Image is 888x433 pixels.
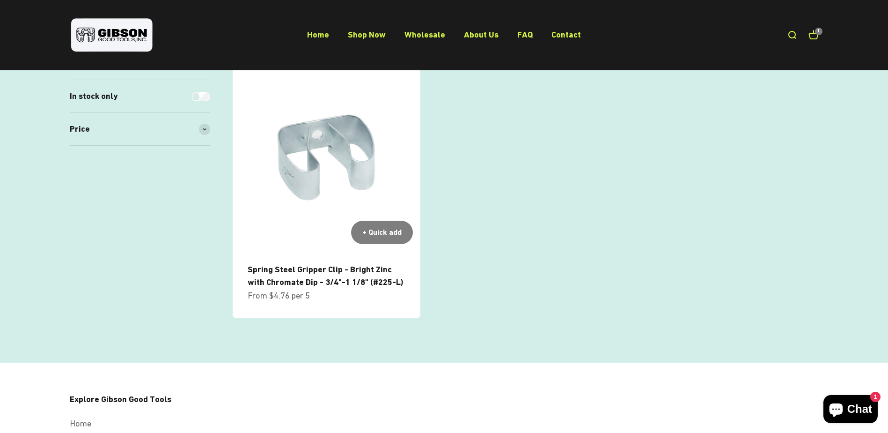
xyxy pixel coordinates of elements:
[70,90,117,103] label: In stock only
[821,395,881,426] inbox-online-store-chat: Shopify online store chat
[815,28,822,35] cart-count: 1
[362,226,402,239] div: + Quick add
[464,30,499,39] a: About Us
[404,30,445,39] a: Wholesale
[517,30,533,39] a: FAQ
[70,122,90,136] span: Price
[248,289,310,303] sale-price: From $4.76 per 5
[348,30,386,39] a: Shop Now
[70,393,171,406] p: Explore Gibson Good Tools
[551,30,581,39] a: Contact
[351,221,413,244] button: + Quick add
[233,63,420,251] img: close up of a spring steel gripper clip, tool clip, durable, secure holding, Excellent corrosion ...
[307,30,329,39] a: Home
[70,417,91,431] a: Home
[248,264,403,287] a: Spring Steel Gripper Clip - Bright Zinc with Chromate Dip - 3/4"-1 1/8" (#225-L)
[70,113,210,145] summary: Price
